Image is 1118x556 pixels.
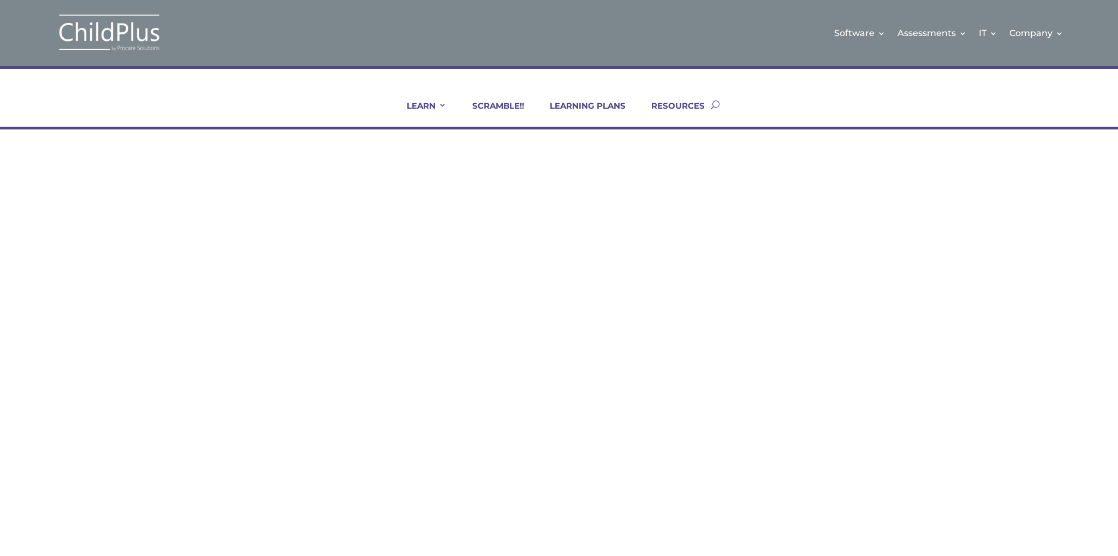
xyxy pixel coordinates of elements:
[834,11,885,55] a: Software
[1009,11,1063,55] a: Company
[536,100,626,127] a: LEARNING PLANS
[459,100,524,127] a: SCRAMBLE!!
[638,100,705,127] a: RESOURCES
[979,11,997,55] a: IT
[393,100,447,127] a: LEARN
[897,11,967,55] a: Assessments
